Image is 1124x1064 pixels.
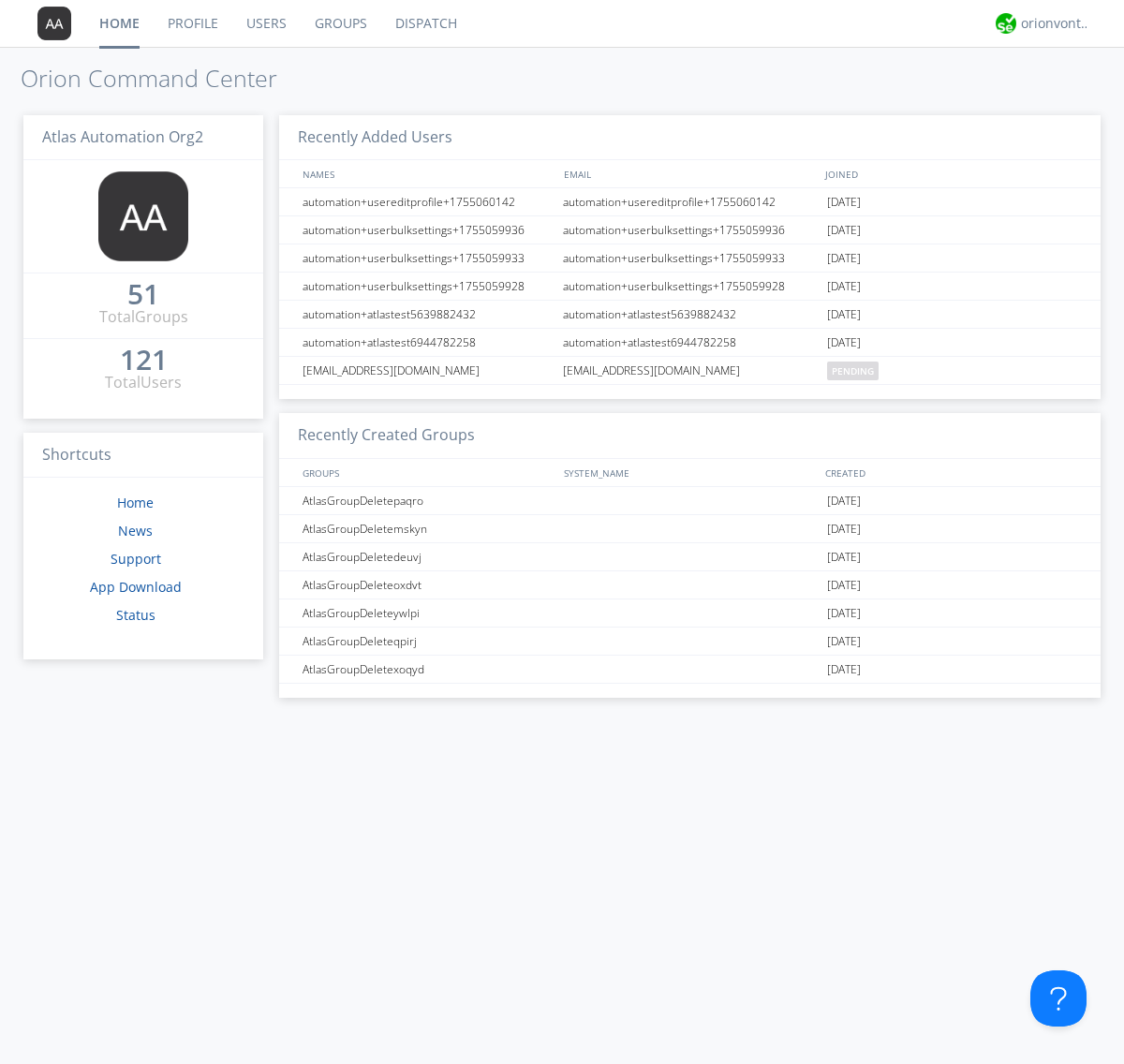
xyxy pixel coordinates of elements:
div: automation+atlastest6944782258 [558,329,822,356]
span: pending [827,362,879,380]
div: automation+userbulksettings+1755059928 [558,273,822,300]
div: automation+userbulksettings+1755059936 [298,216,557,244]
img: 29d36aed6fa347d5a1537e7736e6aa13 [996,13,1016,34]
div: [EMAIL_ADDRESS][DOMAIN_NAME] [558,357,822,384]
div: Total Users [105,372,182,393]
span: [DATE] [827,301,861,329]
div: AtlasGroupDeletepaqro [298,487,557,514]
div: JOINED [821,160,1083,187]
span: [DATE] [827,656,861,684]
a: automation+usereditprofile+1755060142automation+usereditprofile+1755060142[DATE] [279,188,1101,216]
a: automation+atlastest5639882432automation+atlastest5639882432[DATE] [279,301,1101,329]
div: Total Groups [99,306,188,328]
a: automation+userbulksettings+1755059933automation+userbulksettings+1755059933[DATE] [279,244,1101,273]
div: AtlasGroupDeletedeuvj [298,543,557,570]
div: automation+atlastest5639882432 [298,301,557,328]
a: 51 [127,285,159,306]
div: AtlasGroupDeleteywlpi [298,599,557,627]
h3: Recently Added Users [279,115,1101,161]
span: [DATE] [827,571,861,599]
a: News [118,522,153,539]
span: [DATE] [827,216,861,244]
span: Atlas Automation Org2 [42,126,203,147]
a: AtlasGroupDeletepaqro[DATE] [279,487,1101,515]
a: AtlasGroupDeletedeuvj[DATE] [279,543,1101,571]
span: [DATE] [827,487,861,515]
a: automation+userbulksettings+1755059936automation+userbulksettings+1755059936[DATE] [279,216,1101,244]
a: AtlasGroupDeletexoqyd[DATE] [279,656,1101,684]
a: automation+userbulksettings+1755059928automation+userbulksettings+1755059928[DATE] [279,273,1101,301]
div: NAMES [298,160,555,187]
img: 373638.png [37,7,71,40]
a: AtlasGroupDeleteoxdvt[DATE] [279,571,1101,599]
div: automation+userbulksettings+1755059928 [298,273,557,300]
a: AtlasGroupDeletemskyn[DATE] [279,515,1101,543]
div: CREATED [821,459,1083,486]
a: Status [116,606,155,624]
a: Home [117,494,154,511]
div: GROUPS [298,459,555,486]
h3: Recently Created Groups [279,413,1101,459]
div: 51 [127,285,159,303]
span: [DATE] [827,273,861,301]
div: automation+userbulksettings+1755059936 [558,216,822,244]
div: SYSTEM_NAME [559,459,821,486]
div: automation+usereditprofile+1755060142 [298,188,557,215]
a: App Download [90,578,182,596]
div: EMAIL [559,160,821,187]
span: [DATE] [827,244,861,273]
div: automation+atlastest5639882432 [558,301,822,328]
a: Support [111,550,161,568]
span: [DATE] [827,628,861,656]
div: automation+userbulksettings+1755059933 [558,244,822,272]
div: automation+usereditprofile+1755060142 [558,188,822,215]
a: AtlasGroupDeleteywlpi[DATE] [279,599,1101,628]
div: AtlasGroupDeleteoxdvt [298,571,557,598]
a: automation+atlastest6944782258automation+atlastest6944782258[DATE] [279,329,1101,357]
div: [EMAIL_ADDRESS][DOMAIN_NAME] [298,357,557,384]
iframe: Toggle Customer Support [1030,970,1087,1027]
div: AtlasGroupDeleteqpirj [298,628,557,655]
h3: Shortcuts [23,433,263,479]
a: 121 [120,350,168,372]
a: AtlasGroupDeleteqpirj[DATE] [279,628,1101,656]
div: AtlasGroupDeletexoqyd [298,656,557,683]
span: [DATE] [827,329,861,357]
span: [DATE] [827,543,861,571]
div: orionvontas+atlas+automation+org2 [1021,14,1091,33]
div: automation+atlastest6944782258 [298,329,557,356]
span: [DATE] [827,515,861,543]
div: AtlasGroupDeletemskyn [298,515,557,542]
a: [EMAIL_ADDRESS][DOMAIN_NAME][EMAIL_ADDRESS][DOMAIN_NAME]pending [279,357,1101,385]
div: 121 [120,350,168,369]
div: automation+userbulksettings+1755059933 [298,244,557,272]
span: [DATE] [827,599,861,628]
span: [DATE] [827,188,861,216]
img: 373638.png [98,171,188,261]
